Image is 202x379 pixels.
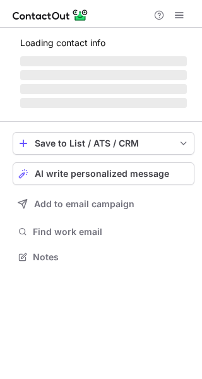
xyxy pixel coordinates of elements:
button: Notes [13,248,194,266]
button: Add to email campaign [13,193,194,215]
button: save-profile-one-click [13,132,194,155]
span: Add to email campaign [34,199,134,209]
button: AI write personalized message [13,162,194,185]
span: ‌ [20,70,187,80]
div: Save to List / ATS / CRM [35,138,172,148]
span: ‌ [20,84,187,94]
span: Find work email [33,226,189,238]
span: ‌ [20,56,187,66]
button: Find work email [13,223,194,241]
span: Notes [33,251,189,263]
span: ‌ [20,98,187,108]
span: AI write personalized message [35,169,169,179]
img: ContactOut v5.3.10 [13,8,88,23]
p: Loading contact info [20,38,187,48]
